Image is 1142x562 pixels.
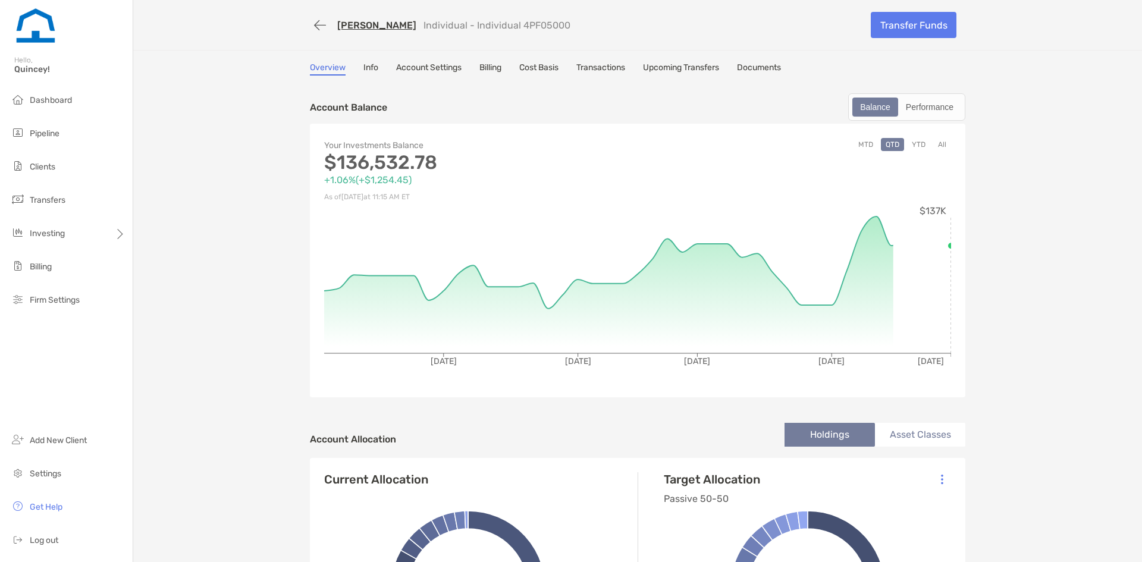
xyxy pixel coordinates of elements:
[918,356,944,366] tspan: [DATE]
[324,155,638,170] p: $136,532.78
[30,162,55,172] span: Clients
[310,100,387,115] p: Account Balance
[854,99,897,115] div: Balance
[479,62,501,76] a: Billing
[933,138,951,151] button: All
[664,472,760,486] h4: Target Allocation
[14,5,57,48] img: Zoe Logo
[875,423,965,447] li: Asset Classes
[30,295,80,305] span: Firm Settings
[11,259,25,273] img: billing icon
[737,62,781,76] a: Documents
[324,138,638,153] p: Your Investments Balance
[848,93,965,121] div: segmented control
[324,472,428,486] h4: Current Allocation
[818,356,845,366] tspan: [DATE]
[30,262,52,272] span: Billing
[684,356,710,366] tspan: [DATE]
[881,138,904,151] button: QTD
[30,469,61,479] span: Settings
[396,62,462,76] a: Account Settings
[324,172,638,187] p: +1.06% ( +$1,254.45 )
[664,491,760,506] p: Passive 50-50
[30,502,62,512] span: Get Help
[643,62,719,76] a: Upcoming Transfers
[423,20,570,31] p: Individual - Individual 4PF05000
[11,432,25,447] img: add_new_client icon
[941,474,943,485] img: Icon List Menu
[30,228,65,238] span: Investing
[519,62,559,76] a: Cost Basis
[11,192,25,206] img: transfers icon
[871,12,956,38] a: Transfer Funds
[30,535,58,545] span: Log out
[30,435,87,445] span: Add New Client
[565,356,591,366] tspan: [DATE]
[14,64,126,74] span: Quincey!
[11,225,25,240] img: investing icon
[30,195,65,205] span: Transfers
[854,138,878,151] button: MTD
[899,99,960,115] div: Performance
[11,125,25,140] img: pipeline icon
[363,62,378,76] a: Info
[907,138,930,151] button: YTD
[920,205,946,216] tspan: $137K
[30,95,72,105] span: Dashboard
[576,62,625,76] a: Transactions
[11,532,25,547] img: logout icon
[785,423,875,447] li: Holdings
[310,62,346,76] a: Overview
[11,292,25,306] img: firm-settings icon
[30,128,59,139] span: Pipeline
[11,499,25,513] img: get-help icon
[431,356,457,366] tspan: [DATE]
[324,190,638,205] p: As of [DATE] at 11:15 AM ET
[11,159,25,173] img: clients icon
[11,92,25,106] img: dashboard icon
[337,20,416,31] a: [PERSON_NAME]
[11,466,25,480] img: settings icon
[310,434,396,445] h4: Account Allocation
